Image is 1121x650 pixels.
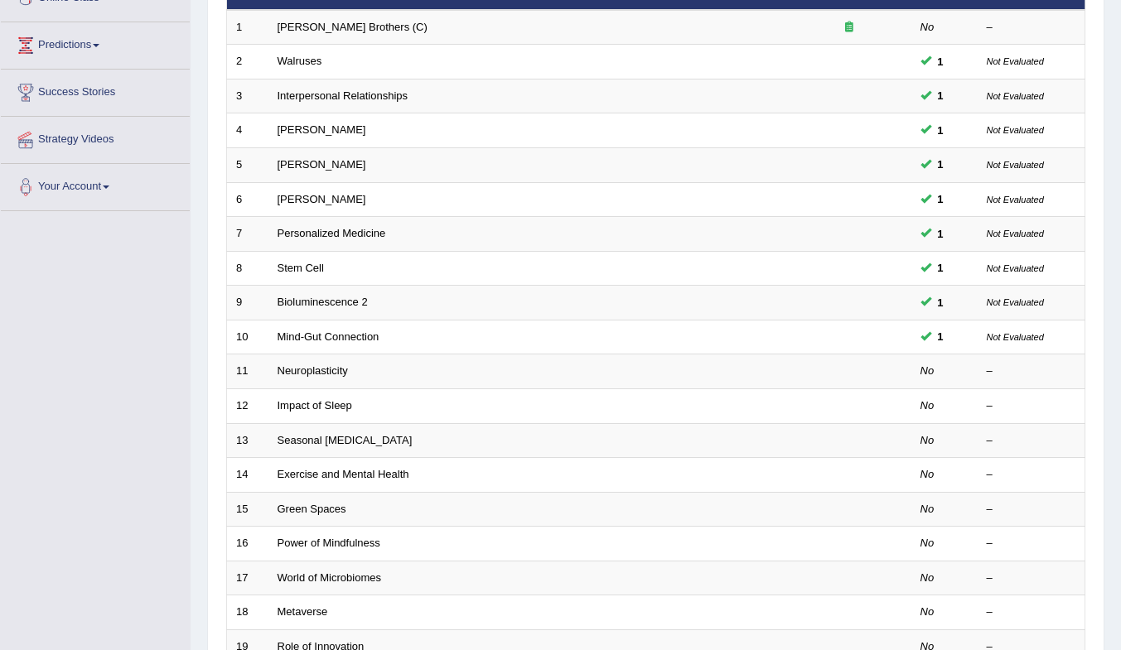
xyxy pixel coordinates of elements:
[227,182,268,217] td: 6
[227,113,268,148] td: 4
[920,605,935,618] em: No
[278,399,352,412] a: Impact of Sleep
[987,332,1044,342] small: Not Evaluated
[931,87,950,104] span: You can still take this question
[1,22,190,64] a: Predictions
[227,354,268,389] td: 11
[278,468,409,480] a: Exercise and Mental Health
[278,364,348,377] a: Neuroplasticity
[278,503,346,515] a: Green Spaces
[920,399,935,412] em: No
[931,294,950,311] span: You can still take this question
[227,527,268,561] td: 16
[920,571,935,584] em: No
[227,561,268,595] td: 17
[931,328,950,345] span: You can still take this question
[987,263,1044,273] small: Not Evaluated
[920,21,935,33] em: No
[987,571,1076,586] div: –
[227,251,268,286] td: 8
[987,229,1044,238] small: Not Evaluated
[987,433,1076,449] div: –
[227,388,268,423] td: 12
[227,458,268,493] td: 14
[931,190,950,208] span: You can still take this question
[278,123,366,136] a: [PERSON_NAME]
[278,330,379,343] a: Mind-Gut Connection
[987,56,1044,66] small: Not Evaluated
[796,20,902,36] div: Exam occurring question
[987,160,1044,170] small: Not Evaluated
[987,91,1044,101] small: Not Evaluated
[227,595,268,630] td: 18
[931,259,950,277] span: You can still take this question
[227,286,268,320] td: 9
[920,503,935,515] em: No
[987,502,1076,518] div: –
[278,21,428,33] a: [PERSON_NAME] Brothers (C)
[920,364,935,377] em: No
[278,89,408,102] a: Interpersonal Relationships
[931,156,950,173] span: You can still take this question
[931,225,950,243] span: You can still take this question
[987,297,1044,307] small: Not Evaluated
[920,537,935,549] em: No
[987,195,1044,205] small: Not Evaluated
[227,10,268,45] td: 1
[227,79,268,113] td: 3
[278,227,386,239] a: Personalized Medicine
[987,125,1044,135] small: Not Evaluated
[227,320,268,354] td: 10
[278,55,322,67] a: Walruses
[987,604,1076,620] div: –
[987,398,1076,414] div: –
[278,158,366,171] a: [PERSON_NAME]
[1,117,190,158] a: Strategy Videos
[278,571,381,584] a: World of Microbiomes
[987,536,1076,551] div: –
[227,492,268,527] td: 15
[920,434,935,446] em: No
[227,423,268,458] td: 13
[1,70,190,111] a: Success Stories
[278,296,368,308] a: Bioluminescence 2
[920,468,935,480] em: No
[227,45,268,79] td: 2
[931,122,950,139] span: You can still take this question
[987,364,1076,379] div: –
[227,217,268,252] td: 7
[278,605,328,618] a: Metaverse
[278,537,380,549] a: Power of Mindfulness
[227,148,268,183] td: 5
[278,193,366,205] a: [PERSON_NAME]
[278,434,413,446] a: Seasonal [MEDICAL_DATA]
[987,467,1076,483] div: –
[278,262,324,274] a: Stem Cell
[1,164,190,205] a: Your Account
[931,53,950,70] span: You can still take this question
[987,20,1076,36] div: –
